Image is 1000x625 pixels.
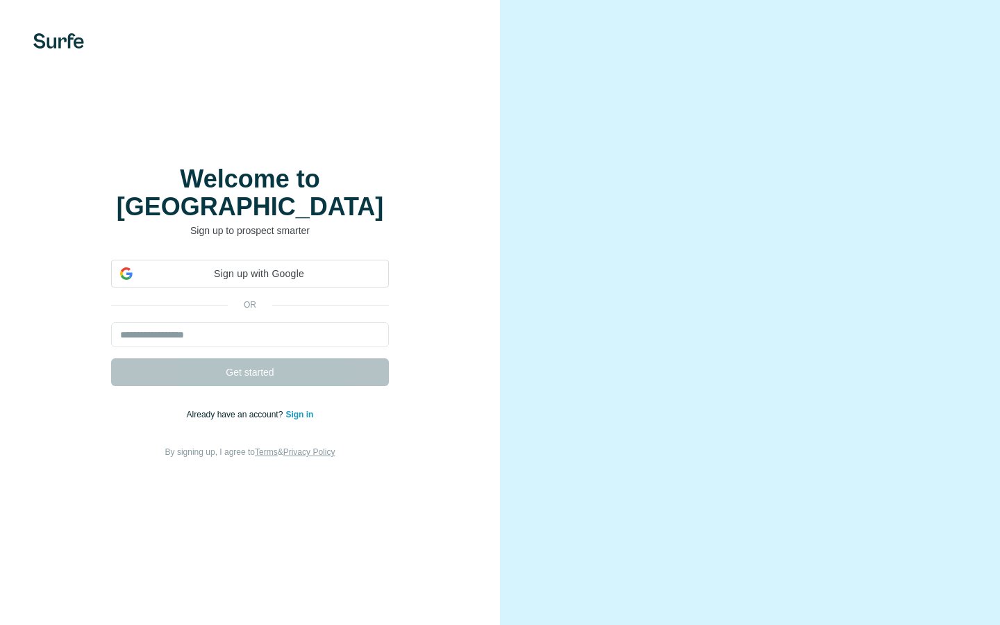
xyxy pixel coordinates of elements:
a: Privacy Policy [283,447,335,457]
span: By signing up, I agree to & [165,447,335,457]
h1: Welcome to [GEOGRAPHIC_DATA] [111,165,389,221]
span: Sign up with Google [138,267,380,281]
a: Sign in [285,410,313,419]
a: Terms [255,447,278,457]
p: Sign up to prospect smarter [111,224,389,237]
img: Surfe's logo [33,33,84,49]
div: Sign up with Google [111,260,389,287]
p: or [228,299,272,311]
span: Already have an account? [187,410,286,419]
